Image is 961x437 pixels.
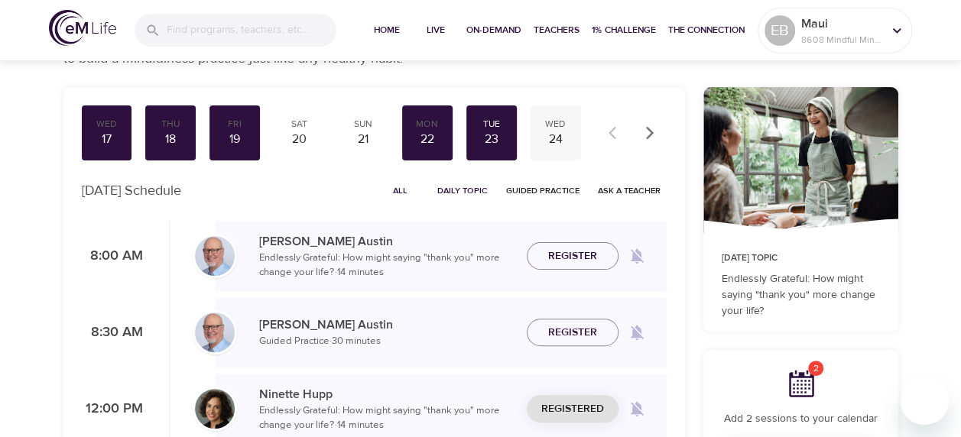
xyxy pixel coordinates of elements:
[527,319,618,347] button: Register
[49,10,116,46] img: logo
[466,22,521,38] span: On-Demand
[151,118,190,131] div: Thu
[216,118,254,131] div: Fri
[722,271,880,319] p: Endlessly Grateful: How might saying "thank you" more change your life?
[88,131,126,148] div: 17
[548,247,597,266] span: Register
[592,179,667,202] button: Ask a Teacher
[668,22,745,38] span: The Connection
[541,400,604,419] span: Registered
[548,323,597,342] span: Register
[722,411,880,427] p: Add 2 sessions to your calendar
[500,179,586,202] button: Guided Practice
[472,131,511,148] div: 23
[195,312,235,352] img: Jim_Austin_Headshot_min.jpg
[431,179,494,202] button: Daily Topic
[408,118,446,131] div: Mon
[527,395,618,423] button: Registered
[344,118,382,131] div: Sun
[592,22,656,38] span: 1% Challenge
[259,232,515,251] p: [PERSON_NAME] Austin
[527,242,618,270] button: Register
[259,334,515,349] p: Guided Practice · 30 minutes
[437,183,488,198] span: Daily Topic
[259,316,515,334] p: [PERSON_NAME] Austin
[537,118,575,131] div: Wed
[618,314,655,351] span: Remind me when a class goes live every Tuesday at 8:30 AM
[82,180,181,201] p: [DATE] Schedule
[408,131,446,148] div: 22
[167,14,336,47] input: Find programs, teachers, etc...
[722,251,880,265] p: [DATE] Topic
[537,131,575,148] div: 24
[88,118,126,131] div: Wed
[472,118,511,131] div: Tue
[801,15,882,33] p: Maui
[195,389,235,429] img: Ninette_Hupp-min.jpg
[417,22,454,38] span: Live
[195,236,235,276] img: Jim_Austin_Headshot_min.jpg
[259,385,515,403] p: Ninette Hupp
[344,131,382,148] div: 21
[382,183,419,198] span: All
[598,183,661,198] span: Ask a Teacher
[280,131,318,148] div: 20
[900,376,949,425] iframe: Button to launch messaging window
[368,22,405,38] span: Home
[618,390,655,427] span: Remind me when a class goes live every Tuesday at 12:00 PM
[280,118,318,131] div: Sat
[376,179,425,202] button: All
[506,183,580,198] span: Guided Practice
[82,246,143,267] p: 8:00 AM
[259,251,515,280] p: Endlessly Grateful: How might saying "thank you" more change your life? · 14 minutes
[82,322,143,343] p: 8:30 AM
[808,361,823,376] span: 2
[216,131,254,148] div: 19
[801,33,882,47] p: 8608 Mindful Minutes
[618,238,655,274] span: Remind me when a class goes live every Tuesday at 8:00 AM
[259,403,515,433] p: Endlessly Grateful: How might saying "thank you" more change your life? · 14 minutes
[82,399,143,419] p: 12:00 PM
[534,22,580,38] span: Teachers
[765,15,795,46] div: EB
[151,131,190,148] div: 18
